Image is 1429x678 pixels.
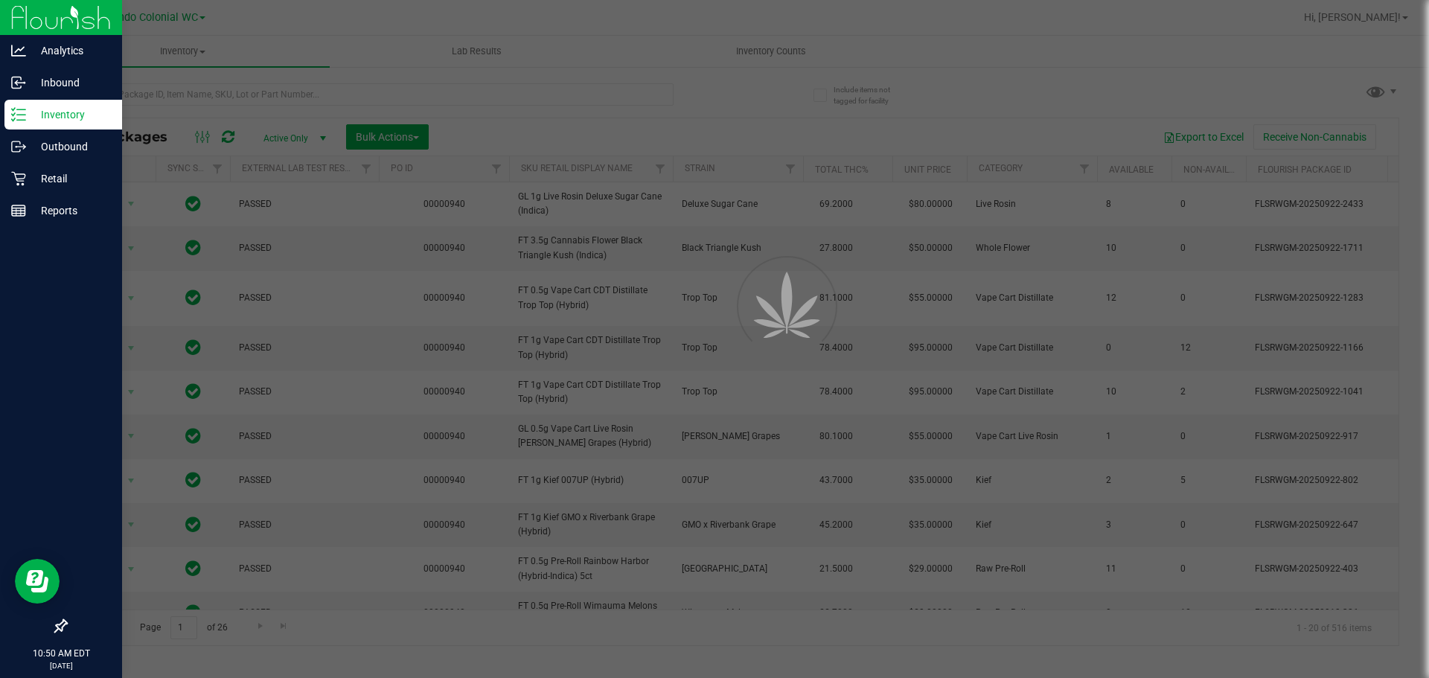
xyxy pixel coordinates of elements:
[26,138,115,156] p: Outbound
[26,170,115,188] p: Retail
[11,107,26,122] inline-svg: Inventory
[11,75,26,90] inline-svg: Inbound
[26,202,115,220] p: Reports
[26,106,115,124] p: Inventory
[26,42,115,60] p: Analytics
[11,203,26,218] inline-svg: Reports
[11,139,26,154] inline-svg: Outbound
[7,660,115,671] p: [DATE]
[11,171,26,186] inline-svg: Retail
[15,559,60,604] iframe: Resource center
[26,74,115,92] p: Inbound
[11,43,26,58] inline-svg: Analytics
[7,647,115,660] p: 10:50 AM EDT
